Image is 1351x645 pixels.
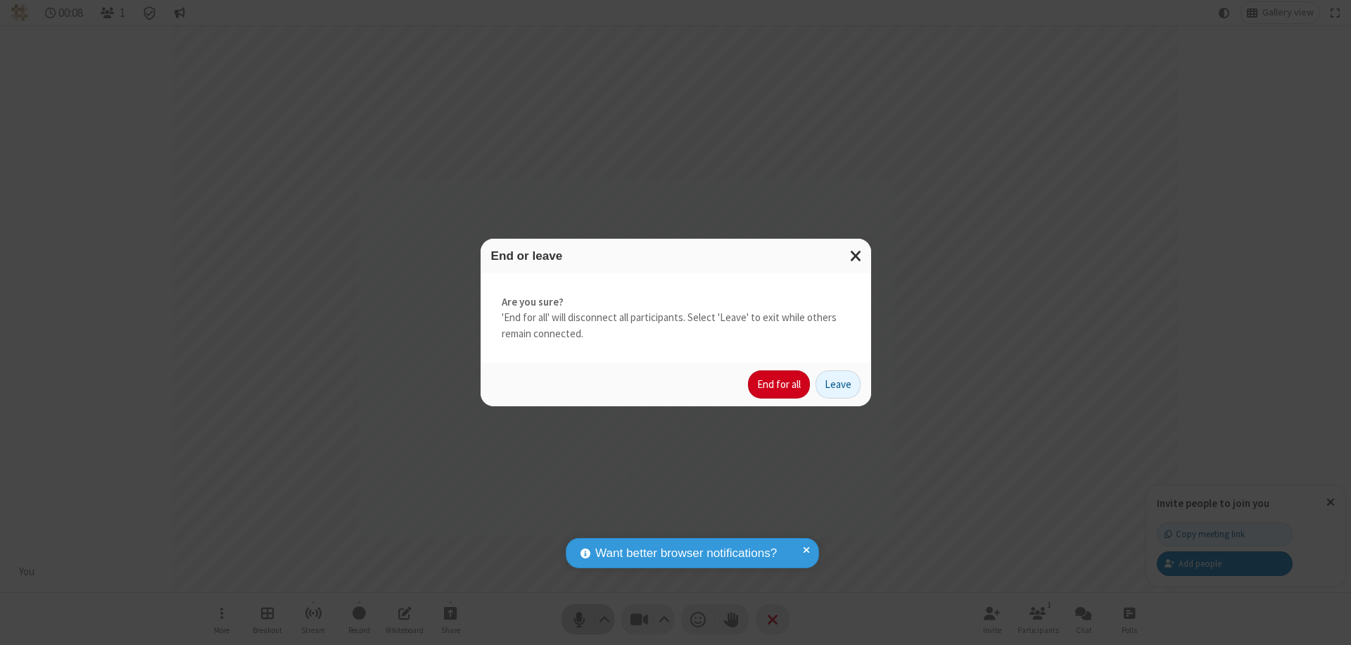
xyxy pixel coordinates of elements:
button: End for all [748,370,810,399]
button: Close modal [842,239,871,273]
div: 'End for all' will disconnect all participants. Select 'Leave' to exit while others remain connec... [481,273,871,363]
strong: Are you sure? [502,294,850,311]
h3: End or leave [491,249,861,263]
button: Leave [816,370,861,399]
span: Want better browser notifications? [595,544,777,563]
